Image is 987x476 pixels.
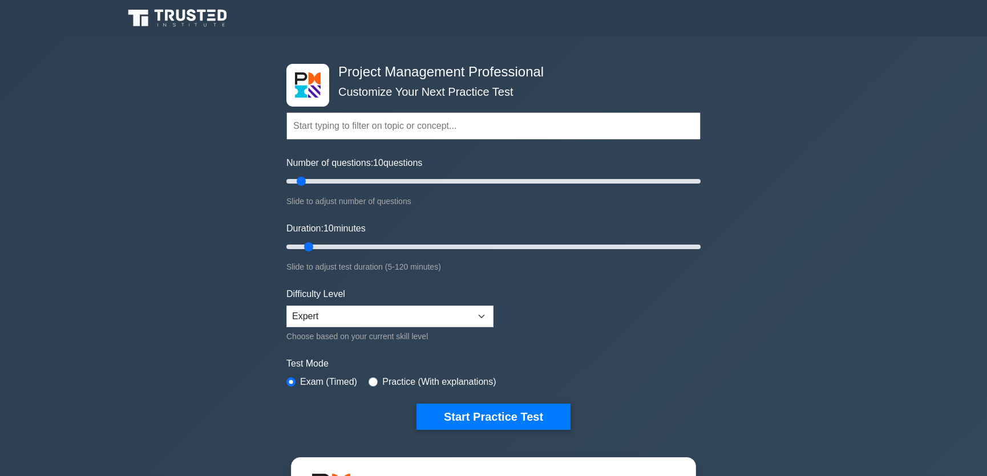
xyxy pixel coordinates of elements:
[286,112,701,140] input: Start typing to filter on topic or concept...
[323,223,334,233] span: 10
[286,194,701,208] div: Slide to adjust number of questions
[334,64,645,80] h4: Project Management Professional
[286,260,701,274] div: Slide to adjust test duration (5-120 minutes)
[373,158,383,168] span: 10
[416,404,571,430] button: Start Practice Test
[286,357,701,371] label: Test Mode
[300,375,357,389] label: Exam (Timed)
[286,329,493,343] div: Choose based on your current skill level
[286,156,422,170] label: Number of questions: questions
[286,222,366,235] label: Duration: minutes
[286,287,345,301] label: Difficulty Level
[382,375,496,389] label: Practice (With explanations)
